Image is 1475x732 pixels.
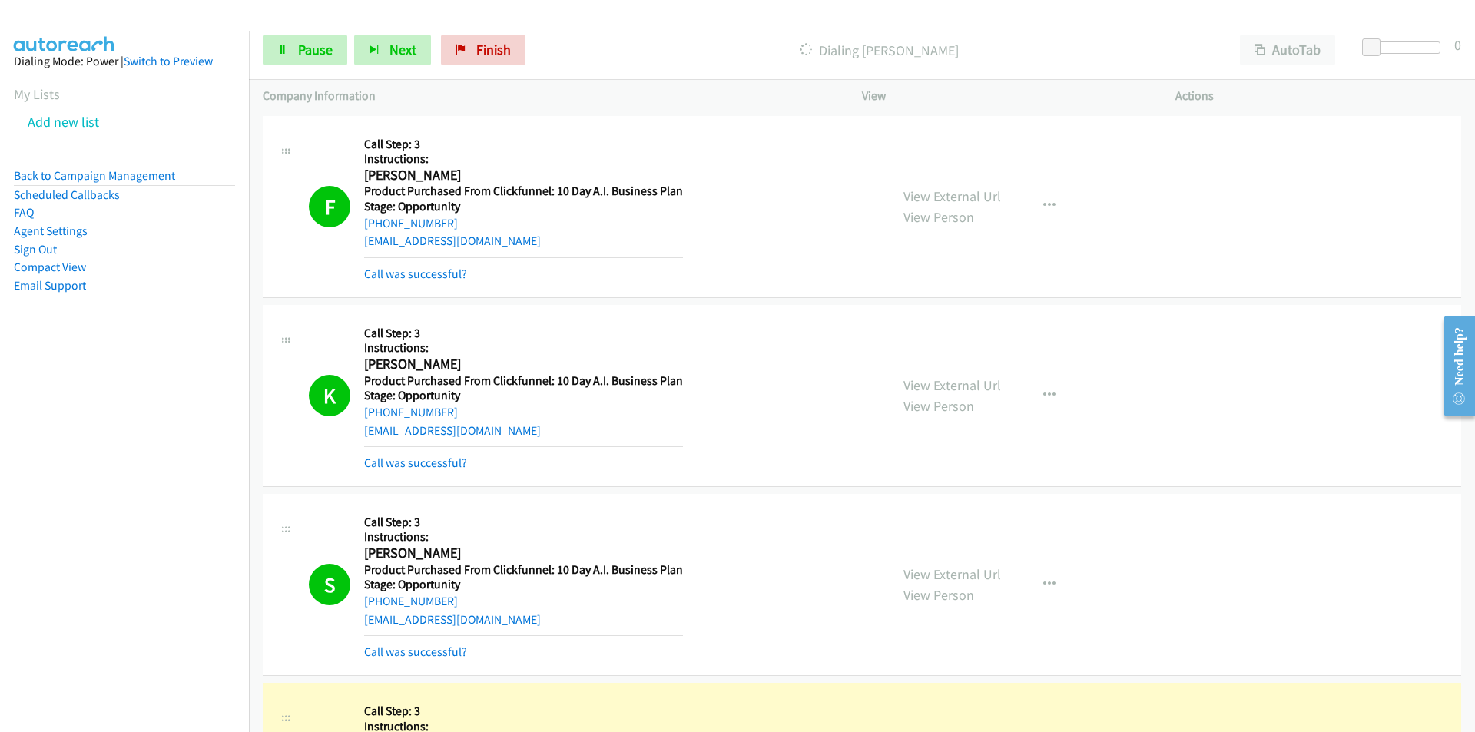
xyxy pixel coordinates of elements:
a: Sign Out [14,242,57,257]
h5: Call Step: 3 [364,704,683,719]
a: Agent Settings [14,224,88,238]
h5: Product Purchased From Clickfunnel: 10 Day A.I. Business Plan [364,373,683,389]
h5: Stage: Opportunity [364,577,683,592]
h1: K [309,375,350,416]
a: FAQ [14,205,34,220]
h1: S [309,564,350,605]
h5: Instructions: [364,340,683,356]
div: 0 [1454,35,1461,55]
h5: Stage: Opportunity [364,388,683,403]
a: View Person [903,586,974,604]
h2: [PERSON_NAME] [364,167,678,184]
a: [EMAIL_ADDRESS][DOMAIN_NAME] [364,423,541,438]
span: Pause [298,41,333,58]
div: Delay between calls (in seconds) [1370,41,1440,54]
a: Switch to Preview [124,54,213,68]
h5: Product Purchased From Clickfunnel: 10 Day A.I. Business Plan [364,184,683,199]
a: View Person [903,208,974,226]
h5: Stage: Opportunity [364,199,683,214]
a: View External Url [903,187,1001,205]
a: Scheduled Callbacks [14,187,120,202]
a: My Lists [14,85,60,103]
h5: Instructions: [364,151,683,167]
a: View External Url [903,376,1001,394]
h1: F [309,186,350,227]
p: View [862,87,1148,105]
a: Call was successful? [364,267,467,281]
h2: [PERSON_NAME] [364,545,678,562]
a: Email Support [14,278,86,293]
a: View Person [903,397,974,415]
a: Back to Campaign Management [14,168,175,183]
a: [PHONE_NUMBER] [364,405,458,419]
h5: Product Purchased From Clickfunnel: 10 Day A.I. Business Plan [364,562,683,578]
button: Next [354,35,431,65]
h5: Call Step: 3 [364,326,683,341]
div: Dialing Mode: Power | [14,52,235,71]
a: Finish [441,35,525,65]
p: Dialing [PERSON_NAME] [546,40,1212,61]
h5: Call Step: 3 [364,515,683,530]
a: Pause [263,35,347,65]
iframe: Resource Center [1430,305,1475,427]
button: AutoTab [1240,35,1335,65]
a: View External Url [903,565,1001,583]
p: Actions [1175,87,1461,105]
a: [PHONE_NUMBER] [364,594,458,608]
a: [PHONE_NUMBER] [364,216,458,230]
h5: Instructions: [364,529,683,545]
span: Next [389,41,416,58]
a: [EMAIL_ADDRESS][DOMAIN_NAME] [364,612,541,627]
a: Add new list [28,113,99,131]
h2: [PERSON_NAME] [364,356,678,373]
a: Compact View [14,260,86,274]
p: Company Information [263,87,834,105]
a: Call was successful? [364,644,467,659]
a: Call was successful? [364,455,467,470]
a: [EMAIL_ADDRESS][DOMAIN_NAME] [364,234,541,248]
h5: Call Step: 3 [364,137,683,152]
span: Finish [476,41,511,58]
